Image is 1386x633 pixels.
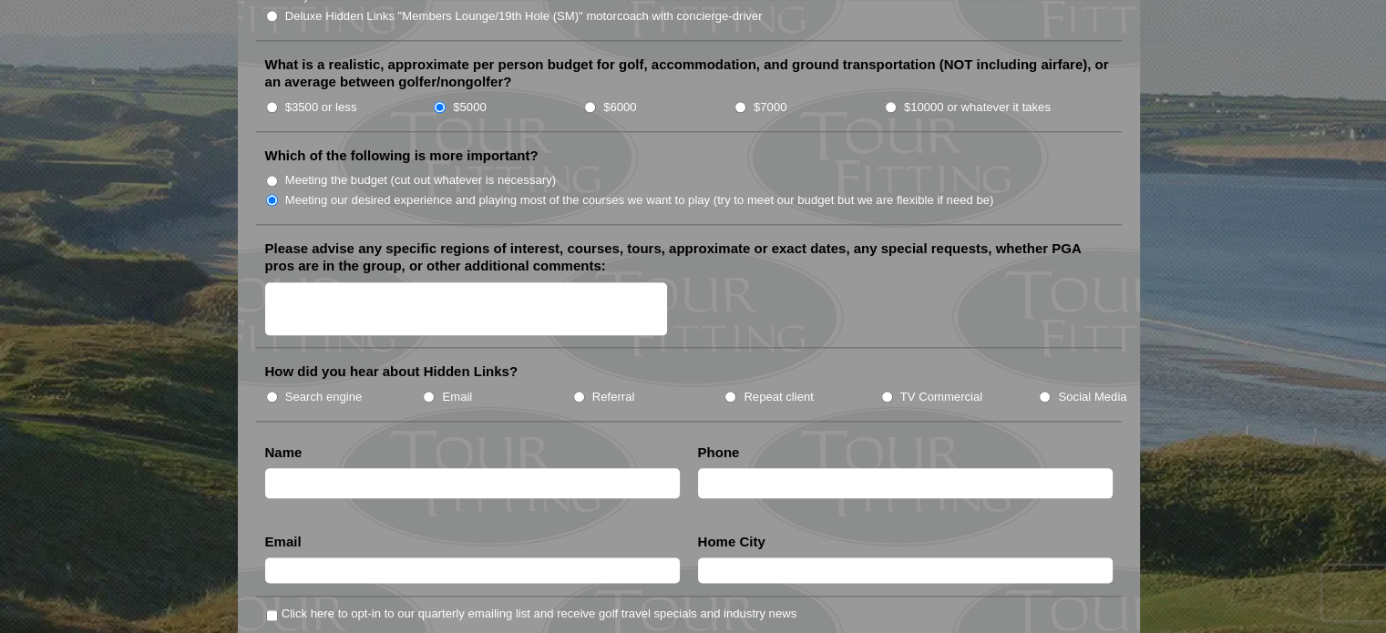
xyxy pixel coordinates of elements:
[754,98,786,117] label: $7000
[698,533,765,551] label: Home City
[900,388,982,406] label: TV Commercial
[285,7,763,26] label: Deluxe Hidden Links "Members Lounge/19th Hole (SM)" motorcoach with concierge-driver
[904,98,1051,117] label: $10000 or whatever it takes
[265,56,1113,91] label: What is a realistic, approximate per person budget for golf, accommodation, and ground transporta...
[603,98,636,117] label: $6000
[592,388,635,406] label: Referral
[265,240,1113,275] label: Please advise any specific regions of interest, courses, tours, approximate or exact dates, any s...
[265,533,302,551] label: Email
[285,191,994,209] label: Meeting our desired experience and playing most of the courses we want to play (try to meet our b...
[744,388,814,406] label: Repeat client
[285,171,556,189] label: Meeting the budget (cut out whatever is necessary)
[453,98,486,117] label: $5000
[442,388,472,406] label: Email
[285,388,363,406] label: Search engine
[698,444,740,462] label: Phone
[285,98,357,117] label: $3500 or less
[1058,388,1126,406] label: Social Media
[265,362,518,381] label: How did you hear about Hidden Links?
[265,147,539,165] label: Which of the following is more important?
[282,605,796,623] label: Click here to opt-in to our quarterly emailing list and receive golf travel specials and industry...
[265,444,303,462] label: Name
